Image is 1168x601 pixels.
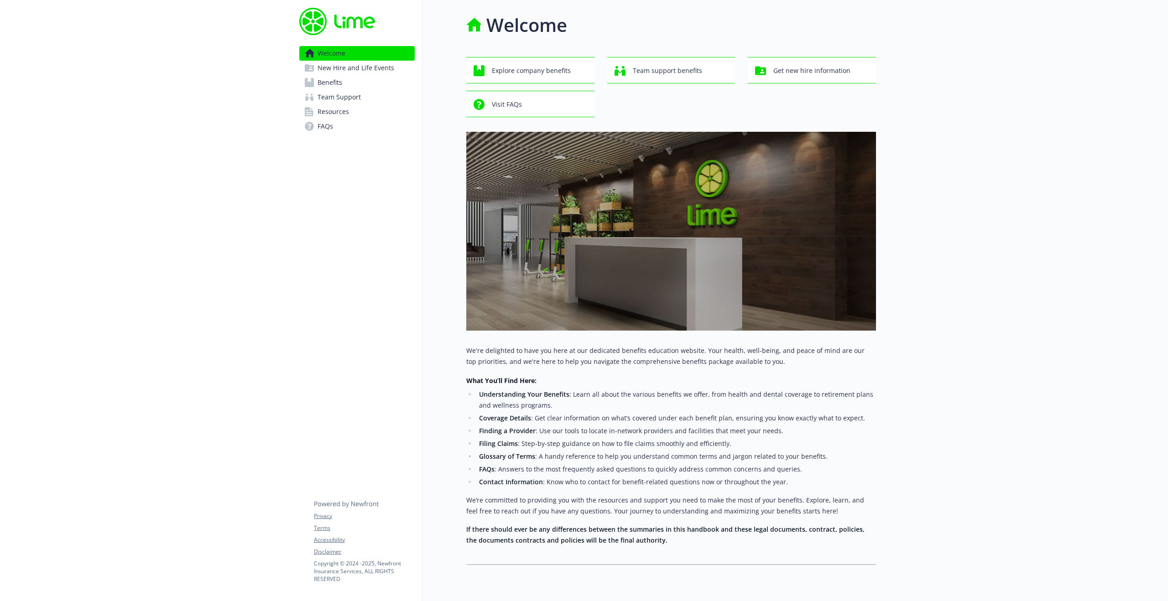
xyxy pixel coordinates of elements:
span: Welcome [318,46,345,61]
li: : A handy reference to help you understand common terms and jargon related to your benefits. [476,451,876,462]
p: We’re committed to providing you with the resources and support you need to make the most of your... [466,495,876,517]
a: Benefits [299,75,415,90]
img: overview page banner [466,132,876,331]
p: We're delighted to have you here at our dedicated benefits education website. Your health, well-b... [466,345,876,367]
a: Terms [314,524,414,532]
span: New Hire and Life Events [318,61,394,75]
button: Team support benefits [607,57,735,83]
button: Explore company benefits [466,57,594,83]
strong: Finding a Provider [479,426,536,435]
li: : Step-by-step guidance on how to file claims smoothly and efficiently. [476,438,876,449]
h1: Welcome [486,11,567,39]
span: Team Support [318,90,361,104]
strong: What You’ll Find Here: [466,376,537,385]
li: : Answers to the most frequently asked questions to quickly address common concerns and queries. [476,464,876,475]
span: FAQs [318,119,333,134]
span: Explore company benefits [492,62,571,79]
button: Get new hire information [748,57,876,83]
strong: Glossary of Terms [479,452,535,461]
a: Accessibility [314,536,414,544]
a: Resources [299,104,415,119]
strong: FAQs [479,465,495,473]
li: : Learn all about the various benefits we offer, from health and dental coverage to retirement pl... [476,389,876,411]
a: Welcome [299,46,415,61]
a: Privacy [314,512,414,520]
li: : Know who to contact for benefit-related questions now or throughout the year. [476,477,876,487]
strong: Coverage Details [479,414,531,422]
span: Team support benefits [633,62,702,79]
a: New Hire and Life Events [299,61,415,75]
strong: If there should ever be any differences between the summaries in this handbook and these legal do... [466,525,865,544]
li: : Get clear information on what’s covered under each benefit plan, ensuring you know exactly what... [476,413,876,424]
strong: Contact Information [479,477,543,486]
span: Resources [318,104,349,119]
span: Benefits [318,75,342,90]
a: Disclaimer [314,548,414,556]
span: Get new hire information [773,62,850,79]
p: Copyright © 2024 - 2025 , Newfront Insurance Services, ALL RIGHTS RESERVED [314,560,414,583]
strong: Filing Claims [479,439,518,448]
li: : Use our tools to locate in-network providers and facilities that meet your needs. [476,425,876,436]
a: Team Support [299,90,415,104]
a: FAQs [299,119,415,134]
button: Visit FAQs [466,91,594,117]
span: Visit FAQs [492,96,522,113]
strong: Understanding Your Benefits [479,390,569,399]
